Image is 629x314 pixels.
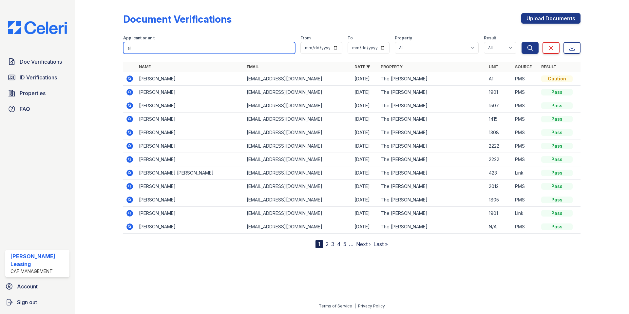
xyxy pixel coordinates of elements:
td: A1 [486,72,512,86]
a: Upload Documents [521,13,581,24]
div: 1 [315,240,323,248]
label: To [348,35,353,41]
td: [DATE] [352,72,378,86]
span: FAQ [20,105,30,113]
a: Result [541,64,557,69]
div: Document Verifications [123,13,232,25]
label: Applicant or unit [123,35,155,41]
td: PMS [512,113,539,126]
td: [EMAIL_ADDRESS][DOMAIN_NAME] [244,193,352,207]
td: 1805 [486,193,512,207]
td: [EMAIL_ADDRESS][DOMAIN_NAME] [244,153,352,166]
td: PMS [512,220,539,234]
div: Pass [541,129,573,136]
a: Sign out [3,296,72,309]
td: [EMAIL_ADDRESS][DOMAIN_NAME] [244,72,352,86]
span: Sign out [17,298,37,306]
span: Account [17,283,38,290]
span: ID Verifications [20,73,57,81]
td: [EMAIL_ADDRESS][DOMAIN_NAME] [244,86,352,99]
td: [DATE] [352,153,378,166]
div: | [354,304,356,308]
td: [DATE] [352,139,378,153]
a: Source [515,64,532,69]
a: FAQ [5,102,69,115]
td: N/A [486,220,512,234]
div: Pass [541,170,573,176]
a: Privacy Policy [358,304,385,308]
a: Properties [5,87,69,100]
div: Pass [541,116,573,122]
span: … [349,240,353,248]
td: [PERSON_NAME] [136,86,244,99]
td: PMS [512,153,539,166]
div: Pass [541,197,573,203]
label: From [300,35,311,41]
a: Account [3,280,72,293]
td: [PERSON_NAME] [136,220,244,234]
td: PMS [512,180,539,193]
td: The [PERSON_NAME] [378,207,486,220]
a: 5 [343,241,346,247]
td: The [PERSON_NAME] [378,139,486,153]
div: Pass [541,210,573,217]
input: Search by name, email, or unit number [123,42,295,54]
td: PMS [512,72,539,86]
td: The [PERSON_NAME] [378,193,486,207]
td: [EMAIL_ADDRESS][DOMAIN_NAME] [244,180,352,193]
td: [DATE] [352,166,378,180]
td: [PERSON_NAME] [136,99,244,113]
td: [PERSON_NAME] [136,126,244,139]
div: [PERSON_NAME] Leasing [10,252,67,268]
td: [DATE] [352,113,378,126]
td: [DATE] [352,86,378,99]
td: [EMAIL_ADDRESS][DOMAIN_NAME] [244,220,352,234]
td: [PERSON_NAME] [PERSON_NAME] [136,166,244,180]
td: [EMAIL_ADDRESS][DOMAIN_NAME] [244,113,352,126]
td: The [PERSON_NAME] [378,72,486,86]
div: Pass [541,156,573,163]
a: ID Verifications [5,71,69,84]
a: 2 [326,241,329,247]
td: 2222 [486,153,512,166]
td: [EMAIL_ADDRESS][DOMAIN_NAME] [244,139,352,153]
a: Date ▼ [354,64,370,69]
td: 1308 [486,126,512,139]
td: [PERSON_NAME] [136,139,244,153]
a: 4 [337,241,341,247]
a: Terms of Service [319,304,352,308]
a: Last » [373,241,388,247]
td: [PERSON_NAME] [136,180,244,193]
a: Unit [489,64,499,69]
td: The [PERSON_NAME] [378,86,486,99]
label: Result [484,35,496,41]
td: [EMAIL_ADDRESS][DOMAIN_NAME] [244,126,352,139]
div: CAF Management [10,268,67,275]
td: [PERSON_NAME] [136,153,244,166]
div: Pass [541,143,573,149]
td: [PERSON_NAME] [136,207,244,220]
td: 423 [486,166,512,180]
td: [PERSON_NAME] [136,193,244,207]
div: Pass [541,223,573,230]
td: 1415 [486,113,512,126]
img: CE_Logo_Blue-a8612792a0a2168367f1c8372b55b34899dd931a85d93a1a3d3e32e68fde9ad4.png [3,21,72,34]
td: 1507 [486,99,512,113]
td: The [PERSON_NAME] [378,99,486,113]
td: [EMAIL_ADDRESS][DOMAIN_NAME] [244,207,352,220]
td: [EMAIL_ADDRESS][DOMAIN_NAME] [244,99,352,113]
a: Email [247,64,259,69]
div: Pass [541,89,573,95]
td: PMS [512,193,539,207]
a: 3 [331,241,334,247]
a: Name [139,64,151,69]
td: Link [512,207,539,220]
td: The [PERSON_NAME] [378,126,486,139]
span: Doc Verifications [20,58,62,66]
td: [DATE] [352,126,378,139]
a: Property [381,64,403,69]
td: 1901 [486,207,512,220]
td: [DATE] [352,207,378,220]
a: Next › [356,241,371,247]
